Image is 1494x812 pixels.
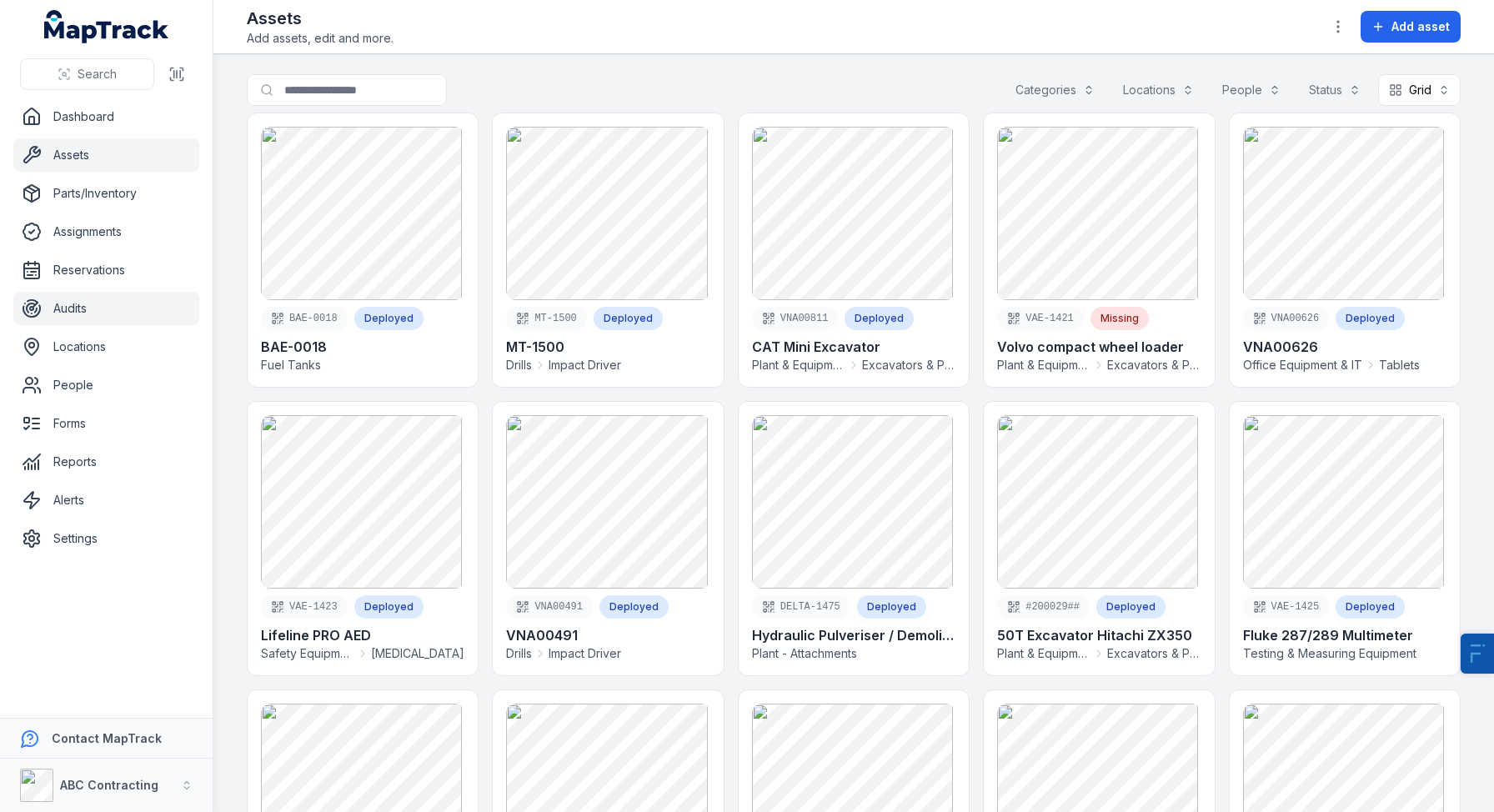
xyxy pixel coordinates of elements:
[13,138,199,172] a: Assets
[1211,74,1291,106] button: People
[1391,18,1450,35] span: Add asset
[13,253,199,287] a: Reservations
[60,778,158,792] strong: ABC Contracting
[13,484,199,517] a: Alerts
[13,177,199,210] a: Parts/Inventory
[1005,74,1105,106] button: Categories
[13,292,199,325] a: Audits
[247,30,394,47] span: Add assets, edit and more.
[13,445,199,479] a: Reports
[1361,11,1461,43] button: Add asset
[13,522,199,555] a: Settings
[13,215,199,248] a: Assignments
[44,10,169,43] a: MapTrack
[1298,74,1371,106] button: Status
[1378,74,1461,106] button: Grid
[1112,74,1205,106] button: Locations
[78,66,117,83] span: Search
[13,100,199,133] a: Dashboard
[52,731,162,745] strong: Contact MapTrack
[247,7,394,30] h2: Assets
[20,58,154,90] button: Search
[13,407,199,440] a: Forms
[13,368,199,402] a: People
[13,330,199,363] a: Locations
